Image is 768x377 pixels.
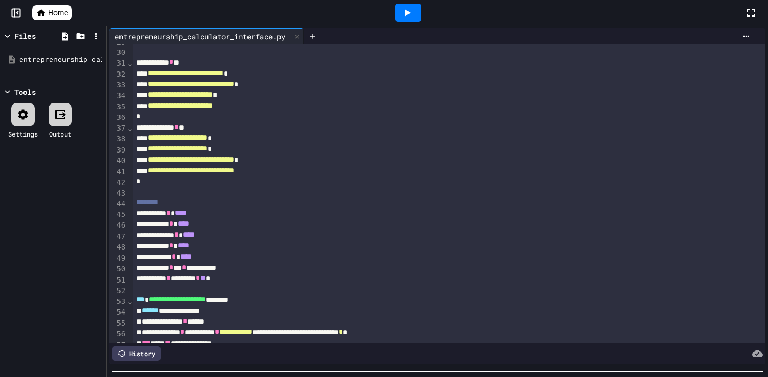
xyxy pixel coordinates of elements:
[14,86,36,98] div: Tools
[14,30,36,42] div: Files
[109,80,127,91] div: 33
[109,102,127,113] div: 35
[109,264,127,275] div: 50
[19,54,102,65] div: entrepreneurship_calculator_interface.py
[109,156,127,166] div: 40
[109,296,127,307] div: 53
[109,210,127,220] div: 45
[109,31,291,42] div: entrepreneurship_calculator_interface.py
[109,242,127,253] div: 48
[127,124,132,132] span: Fold line
[109,220,127,231] div: 46
[109,329,127,340] div: 56
[127,297,132,306] span: Fold line
[109,188,127,199] div: 43
[109,123,127,134] div: 37
[109,199,127,210] div: 44
[109,286,127,296] div: 52
[8,129,38,139] div: Settings
[109,253,127,264] div: 49
[109,58,127,69] div: 31
[127,59,132,67] span: Fold line
[48,7,68,18] span: Home
[109,318,127,329] div: 55
[109,275,127,286] div: 51
[109,340,127,351] div: 57
[109,28,304,44] div: entrepreneurship_calculator_interface.py
[112,346,161,361] div: History
[109,134,127,145] div: 38
[109,47,127,58] div: 30
[109,69,127,80] div: 32
[109,91,127,101] div: 34
[109,307,127,318] div: 54
[109,145,127,156] div: 39
[109,231,127,242] div: 47
[49,129,71,139] div: Output
[109,178,127,188] div: 42
[127,341,132,349] span: Fold line
[109,113,127,123] div: 36
[109,167,127,178] div: 41
[32,5,72,20] a: Home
